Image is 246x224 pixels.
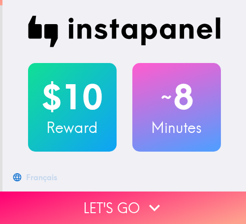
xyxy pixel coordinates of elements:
h2: $10 [28,77,117,117]
button: Français [10,167,61,187]
h3: Minutes [132,117,221,138]
div: Français [26,170,57,184]
img: Instapanel [28,16,221,47]
span: ~ [159,82,173,112]
h2: 8 [132,77,221,117]
h3: Reward [28,117,117,138]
